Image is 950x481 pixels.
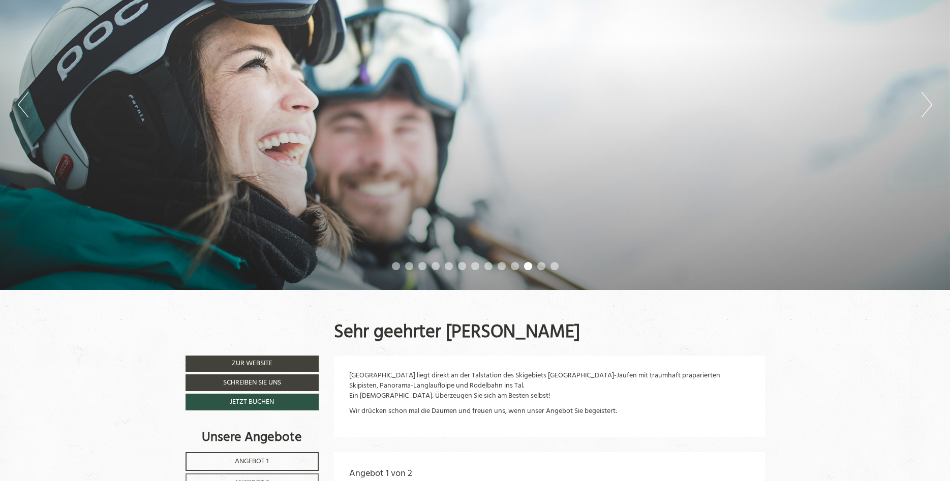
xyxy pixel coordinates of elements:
[184,8,217,23] div: [DATE]
[15,46,139,52] small: 11:13
[186,394,319,410] a: Jetzt buchen
[922,92,932,117] button: Next
[186,356,319,372] a: Zur Website
[8,27,144,54] div: Guten Tag, wie können wir Ihnen helfen?
[15,29,139,36] div: Berghotel Ratschings
[235,456,269,467] span: Angebot 1
[186,428,319,447] div: Unsere Angebote
[334,323,580,343] h1: Sehr geehrter [PERSON_NAME]
[186,374,319,391] a: Schreiben Sie uns
[346,269,401,285] button: Senden
[18,92,28,117] button: Previous
[349,371,750,401] p: [GEOGRAPHIC_DATA] liegt direkt an der Talstation des Skigebiets [GEOGRAPHIC_DATA]-Jaufen mit trau...
[349,466,412,481] span: Angebot 1 von 2
[349,406,750,416] p: Wir drücken schon mal die Daumen und freuen uns, wenn unser Angebot Sie begeistert:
